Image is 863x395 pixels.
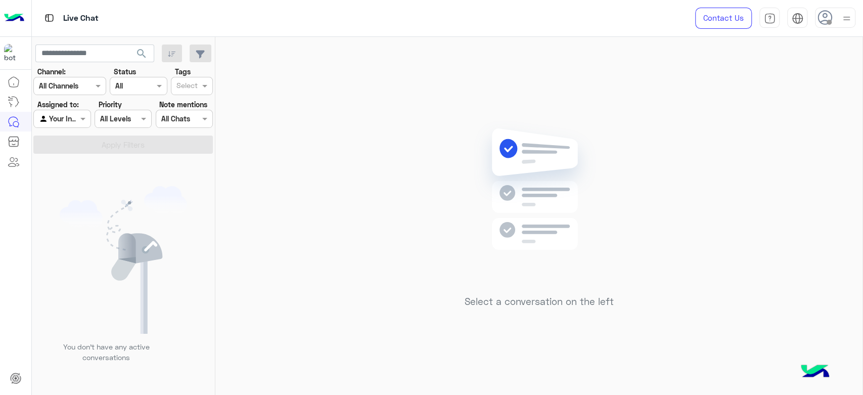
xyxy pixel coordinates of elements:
[43,12,56,24] img: tab
[55,341,157,363] p: You don’t have any active conversations
[466,120,612,288] img: no messages
[4,44,22,62] img: 713415422032625
[33,136,213,154] button: Apply Filters
[63,12,99,25] p: Live Chat
[60,186,187,334] img: empty users
[4,8,24,29] img: Logo
[465,296,614,308] h5: Select a conversation on the left
[135,48,148,60] span: search
[37,99,79,110] label: Assigned to:
[792,13,803,24] img: tab
[175,80,198,93] div: Select
[759,8,780,29] a: tab
[114,66,136,77] label: Status
[37,66,66,77] label: Channel:
[159,99,207,110] label: Note mentions
[129,45,154,66] button: search
[175,66,191,77] label: Tags
[99,99,122,110] label: Priority
[695,8,752,29] a: Contact Us
[840,12,853,25] img: profile
[797,355,833,390] img: hulul-logo.png
[764,13,776,24] img: tab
